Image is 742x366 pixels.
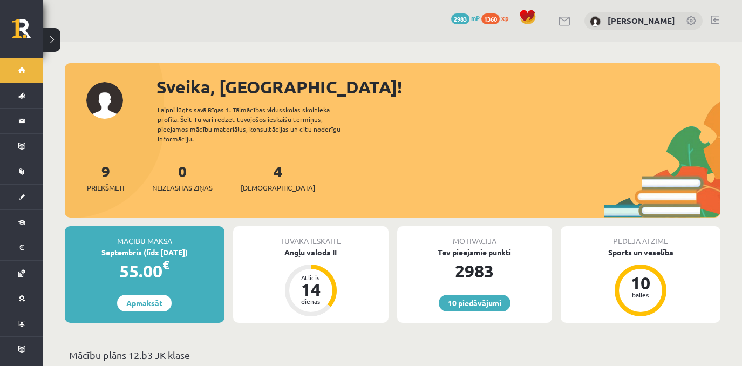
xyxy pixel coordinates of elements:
a: 0Neizlasītās ziņas [152,161,213,193]
span: xp [501,13,508,22]
div: Pēdējā atzīme [561,226,720,247]
div: Sports un veselība [561,247,720,258]
div: Laipni lūgts savā Rīgas 1. Tālmācības vidusskolas skolnieka profilā. Šeit Tu vari redzēt tuvojošo... [158,105,359,144]
a: Apmaksāt [117,295,172,311]
div: Sveika, [GEOGRAPHIC_DATA]! [156,74,720,100]
a: Angļu valoda II Atlicis 14 dienas [233,247,389,318]
span: 2983 [451,13,469,24]
div: 10 [624,274,657,292]
a: 2983 mP [451,13,480,22]
a: Sports un veselība 10 balles [561,247,720,318]
a: Rīgas 1. Tālmācības vidusskola [12,19,43,46]
div: 14 [295,281,327,298]
span: mP [471,13,480,22]
div: Tev pieejamie punkti [397,247,553,258]
span: Neizlasītās ziņas [152,182,213,193]
span: € [162,257,169,273]
div: Tuvākā ieskaite [233,226,389,247]
img: Milana Požarņikova [590,16,601,27]
div: Atlicis [295,274,327,281]
span: 1360 [481,13,500,24]
div: 2983 [397,258,553,284]
div: Septembris (līdz [DATE]) [65,247,224,258]
a: [PERSON_NAME] [608,15,675,26]
a: 4[DEMOGRAPHIC_DATA] [241,161,315,193]
span: [DEMOGRAPHIC_DATA] [241,182,315,193]
div: dienas [295,298,327,304]
div: Angļu valoda II [233,247,389,258]
p: Mācību plāns 12.b3 JK klase [69,348,716,362]
a: 1360 xp [481,13,514,22]
a: 9Priekšmeti [87,161,124,193]
div: Mācību maksa [65,226,224,247]
a: 10 piedāvājumi [439,295,510,311]
div: Motivācija [397,226,553,247]
div: balles [624,292,657,298]
div: 55.00 [65,258,224,284]
span: Priekšmeti [87,182,124,193]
